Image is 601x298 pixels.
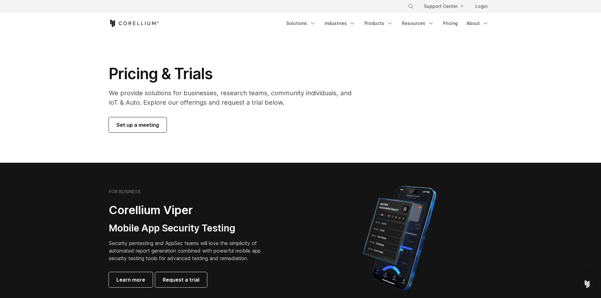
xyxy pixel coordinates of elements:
button: Search [405,1,416,12]
a: Set up a meeting [109,117,167,132]
div: Navigation Menu [282,18,492,29]
p: Security pentesting and AppSec teams will love the simplicity of automated report generation comb... [109,239,270,262]
a: Solutions [282,18,320,29]
h6: FOR BUSINESS [109,189,140,195]
a: Pricing [439,18,462,29]
p: We provide solutions for businesses, research teams, community individuals, and IoT & Auto. Explo... [109,88,360,107]
span: Learn more [116,276,145,283]
div: Navigation Menu [400,1,492,12]
a: Resources [398,18,438,29]
span: Set up a meeting [116,121,159,129]
a: Corellium Home [109,20,159,27]
span: Request a trial [163,276,199,283]
a: Industries [321,18,359,29]
a: Learn more [109,272,153,287]
a: Request a trial [155,272,207,287]
a: Login [470,1,492,12]
h3: Mobile App Security Testing [109,222,270,234]
div: Open Intercom Messenger [580,277,595,292]
img: Corellium MATRIX automated report on iPhone showing app vulnerability test results across securit... [352,183,447,293]
h2: Corellium Viper [109,203,270,217]
a: Support Center [419,1,468,12]
h1: Pricing & Trials [109,64,360,83]
a: Products [361,18,397,29]
a: About [463,18,492,29]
